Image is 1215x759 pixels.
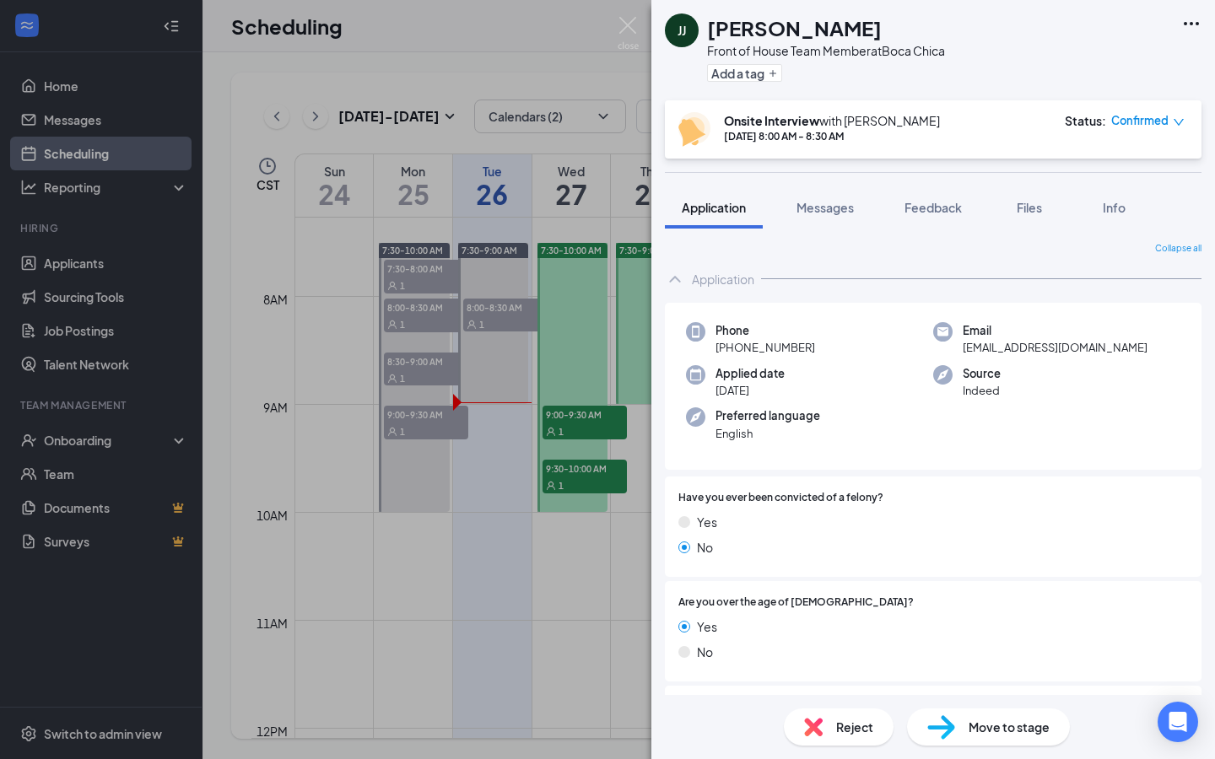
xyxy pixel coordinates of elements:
[836,718,873,736] span: Reject
[1017,200,1042,215] span: Files
[963,322,1147,339] span: Email
[904,200,962,215] span: Feedback
[969,718,1050,736] span: Move to stage
[724,112,940,129] div: with [PERSON_NAME]
[715,365,785,382] span: Applied date
[724,129,940,143] div: [DATE] 8:00 AM - 8:30 AM
[707,64,782,82] button: PlusAdd a tag
[1173,116,1185,128] span: down
[963,339,1147,356] span: [EMAIL_ADDRESS][DOMAIN_NAME]
[768,68,778,78] svg: Plus
[678,490,883,506] span: Have you ever been convicted of a felony?
[963,365,1001,382] span: Source
[678,22,686,39] div: JJ
[1155,242,1201,256] span: Collapse all
[707,42,945,59] div: Front of House Team Member at Boca Chica
[715,425,820,442] span: English
[724,113,819,128] b: Onsite Interview
[697,538,713,557] span: No
[715,382,785,399] span: [DATE]
[1111,112,1169,129] span: Confirmed
[1158,702,1198,742] div: Open Intercom Messenger
[682,200,746,215] span: Application
[665,269,685,289] svg: ChevronUp
[678,595,914,611] span: Are you over the age of [DEMOGRAPHIC_DATA]?
[715,407,820,424] span: Preferred language
[963,382,1001,399] span: Indeed
[1103,200,1126,215] span: Info
[1065,112,1106,129] div: Status :
[1181,13,1201,34] svg: Ellipses
[796,200,854,215] span: Messages
[715,322,815,339] span: Phone
[697,643,713,661] span: No
[692,271,754,288] div: Application
[707,13,882,42] h1: [PERSON_NAME]
[715,339,815,356] span: [PHONE_NUMBER]
[697,513,717,531] span: Yes
[697,617,717,636] span: Yes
